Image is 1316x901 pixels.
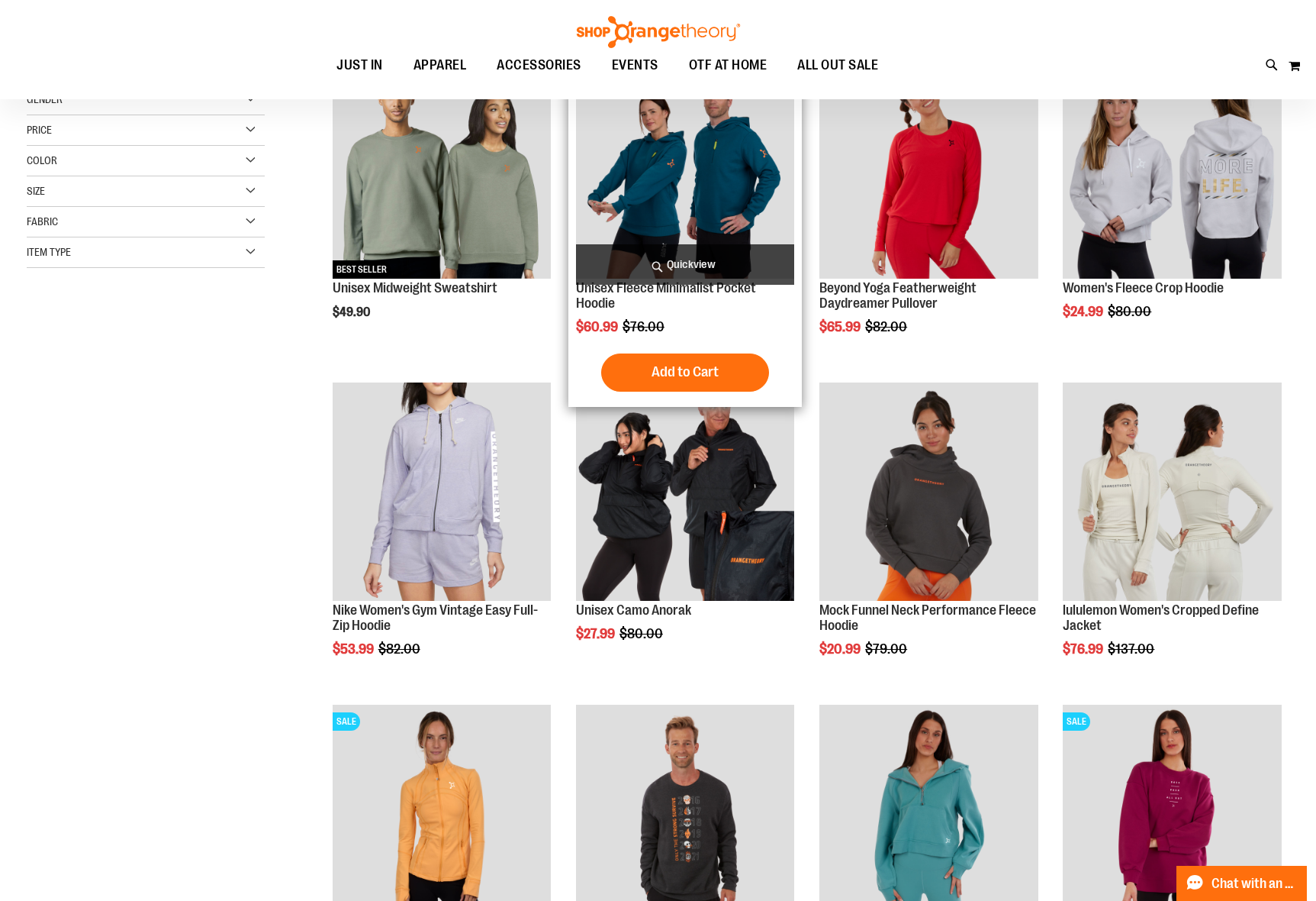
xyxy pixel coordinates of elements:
div: product [325,52,559,357]
a: Women's Fleece Crop Hoodie [1063,280,1224,295]
span: Chat with an Expert [1211,877,1298,891]
img: Product image for Beyond Yoga Featherweight Daydreamer Pullover [819,60,1038,279]
span: $76.00 [623,319,667,334]
span: BEST SELLER [333,260,391,279]
a: Unisex Fleece Minimalist Pocket Hoodie [576,280,756,311]
span: $49.90 [333,305,372,319]
a: lululemon Women's Cropped Define Jacket [1063,602,1259,633]
span: $27.99 [576,626,617,641]
span: $53.99 [333,641,376,657]
a: Quickview [576,244,795,285]
a: Product image for lululemon Define Jacket Cropped [1063,383,1282,604]
img: Product image for lululemon Define Jacket Cropped [1063,383,1282,602]
span: Price [27,124,52,136]
button: Chat with an Expert [1176,866,1308,901]
span: Item Type [27,246,71,258]
span: $82.00 [865,319,909,334]
div: product [325,375,559,696]
div: product [568,375,803,680]
span: $20.99 [819,641,863,657]
div: product [812,375,1046,696]
a: Unisex Camo Anorak [576,602,691,618]
span: $82.00 [378,641,423,657]
div: product [1055,375,1289,696]
img: Unisex Midweight Sweatshirt [333,60,552,279]
span: $60.99 [576,319,620,334]
img: Product image for Nike Gym Vintage Easy Full Zip Hoodie [333,383,552,602]
span: Fabric [27,215,58,228]
span: $24.99 [1063,304,1105,319]
span: $65.99 [819,319,863,334]
img: Product image for Mock Funnel Neck Performance Fleece Hoodie [819,383,1038,602]
img: Product image for Unisex Camo Anorak [576,383,795,602]
img: Unisex Fleece Minimalist Pocket Hoodie [576,60,795,279]
span: $80.00 [619,626,665,641]
span: Color [27,154,57,166]
a: Beyond Yoga Featherweight Daydreamer Pullover [819,280,977,311]
img: Shop Orangetheory [574,16,742,48]
img: Product image for Womens Fleece Crop Hoodie [1063,60,1282,279]
span: $137.00 [1108,641,1157,657]
span: $76.99 [1063,641,1105,657]
a: Nike Women's Gym Vintage Easy Full-Zip Hoodie [333,602,538,633]
button: Add to Cart [601,354,769,392]
a: Product image for Unisex Camo Anorak [576,383,795,604]
span: APPAREL [413,48,467,82]
div: product [568,52,803,406]
div: product [1055,52,1289,357]
span: $79.00 [865,641,909,657]
div: product [812,52,1046,373]
a: Unisex Midweight Sweatshirt [333,280,497,295]
span: Size [27,185,45,197]
a: Unisex Midweight SweatshirtNEWBEST SELLER [333,60,552,281]
span: SALE [333,712,360,731]
span: JUST IN [336,48,383,82]
span: EVENTS [612,48,658,82]
span: Gender [27,93,63,105]
a: Product image for Nike Gym Vintage Easy Full Zip Hoodie [333,383,552,604]
a: Mock Funnel Neck Performance Fleece Hoodie [819,602,1036,633]
span: ALL OUT SALE [797,48,878,82]
a: Unisex Fleece Minimalist Pocket Hoodie [576,60,795,281]
span: OTF AT HOME [689,48,767,82]
a: Product image for Mock Funnel Neck Performance Fleece Hoodie [819,383,1038,604]
span: ACCESSORIES [497,48,581,82]
a: Product image for Womens Fleece Crop Hoodie [1063,60,1282,281]
span: SALE [1063,712,1090,731]
span: Add to Cart [652,363,719,380]
a: Product image for Beyond Yoga Featherweight Daydreamer Pullover [819,60,1038,281]
span: $80.00 [1108,304,1154,319]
